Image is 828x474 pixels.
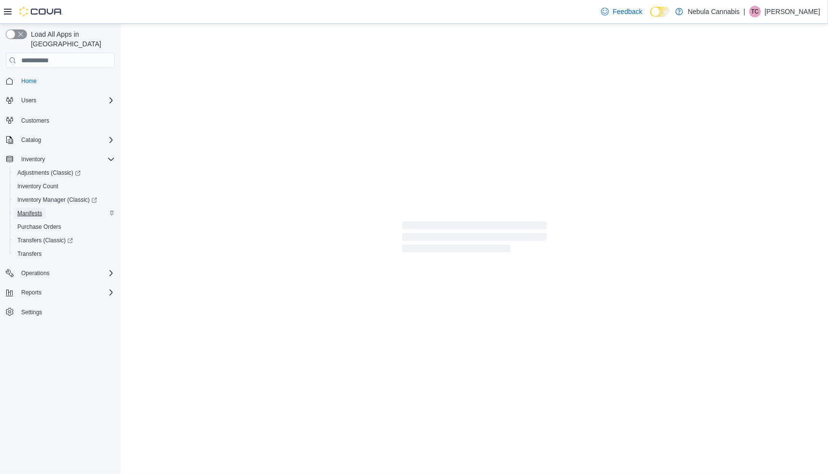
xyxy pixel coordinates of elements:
button: Operations [2,266,119,280]
span: Manifests [14,208,115,219]
button: Users [2,94,119,107]
span: Adjustments (Classic) [14,167,115,179]
span: Manifests [17,209,42,217]
span: Inventory Manager (Classic) [14,194,115,206]
button: Settings [2,305,119,319]
input: Dark Mode [650,7,671,17]
span: Transfers [17,250,42,258]
span: Operations [17,267,115,279]
button: Transfers [10,247,119,261]
button: Inventory [2,153,119,166]
a: Feedback [597,2,646,21]
button: Catalog [2,133,119,147]
span: Customers [21,117,49,125]
span: Adjustments (Classic) [17,169,81,177]
span: Inventory Manager (Classic) [17,196,97,204]
button: Customers [2,113,119,127]
span: Purchase Orders [14,221,115,233]
a: Settings [17,307,46,318]
nav: Complex example [6,70,115,344]
span: Inventory [17,153,115,165]
a: Transfers [14,248,45,260]
a: Inventory Manager (Classic) [10,193,119,207]
span: Purchase Orders [17,223,61,231]
span: Reports [17,287,115,298]
a: Manifests [14,208,46,219]
a: Inventory Count [14,181,62,192]
span: Transfers (Classic) [14,235,115,246]
button: Catalog [17,134,45,146]
a: Transfers (Classic) [14,235,77,246]
button: Inventory Count [10,180,119,193]
button: Users [17,95,40,106]
span: Catalog [21,136,41,144]
p: | [744,6,745,17]
span: Settings [17,306,115,318]
a: Purchase Orders [14,221,65,233]
button: Manifests [10,207,119,220]
button: Reports [17,287,45,298]
a: Transfers (Classic) [10,234,119,247]
span: Load All Apps in [GEOGRAPHIC_DATA] [27,29,115,49]
span: Users [17,95,115,106]
span: Customers [17,114,115,126]
span: Inventory Count [17,182,58,190]
span: Operations [21,269,50,277]
span: Reports [21,289,42,296]
a: Adjustments (Classic) [14,167,84,179]
img: Cova [19,7,63,16]
a: Inventory Manager (Classic) [14,194,101,206]
button: Home [2,74,119,88]
p: Nebula Cannabis [688,6,740,17]
button: Purchase Orders [10,220,119,234]
button: Operations [17,267,54,279]
a: Home [17,75,41,87]
div: Tobias Croslin [749,6,761,17]
p: [PERSON_NAME] [765,6,820,17]
button: Reports [2,286,119,299]
span: TC [751,6,759,17]
span: Inventory [21,155,45,163]
span: Catalog [17,134,115,146]
span: Inventory Count [14,181,115,192]
a: Customers [17,115,53,126]
span: Home [21,77,37,85]
span: Settings [21,308,42,316]
span: Feedback [613,7,642,16]
span: Transfers (Classic) [17,237,73,244]
span: Users [21,97,36,104]
span: Loading [402,223,547,254]
span: Home [17,75,115,87]
span: Transfers [14,248,115,260]
button: Inventory [17,153,49,165]
a: Adjustments (Classic) [10,166,119,180]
